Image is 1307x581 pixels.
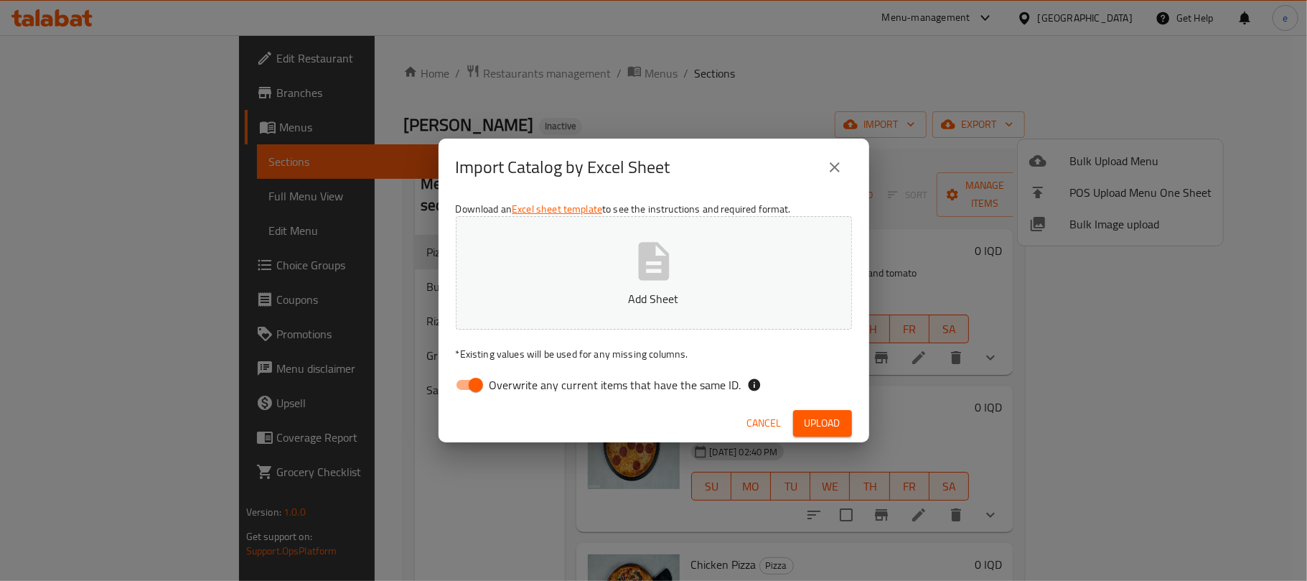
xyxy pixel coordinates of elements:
[456,347,852,361] p: Existing values will be used for any missing columns.
[805,414,840,432] span: Upload
[478,290,830,307] p: Add Sheet
[793,410,852,437] button: Upload
[512,200,602,218] a: Excel sheet template
[818,150,852,185] button: close
[747,414,782,432] span: Cancel
[456,156,670,179] h2: Import Catalog by Excel Sheet
[489,376,741,394] span: Overwrite any current items that have the same ID.
[439,196,869,404] div: Download an to see the instructions and required format.
[747,378,762,392] svg: If the overwrite option isn't selected, then the items that match an existing ID will be ignored ...
[456,216,852,330] button: Add Sheet
[741,410,787,437] button: Cancel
